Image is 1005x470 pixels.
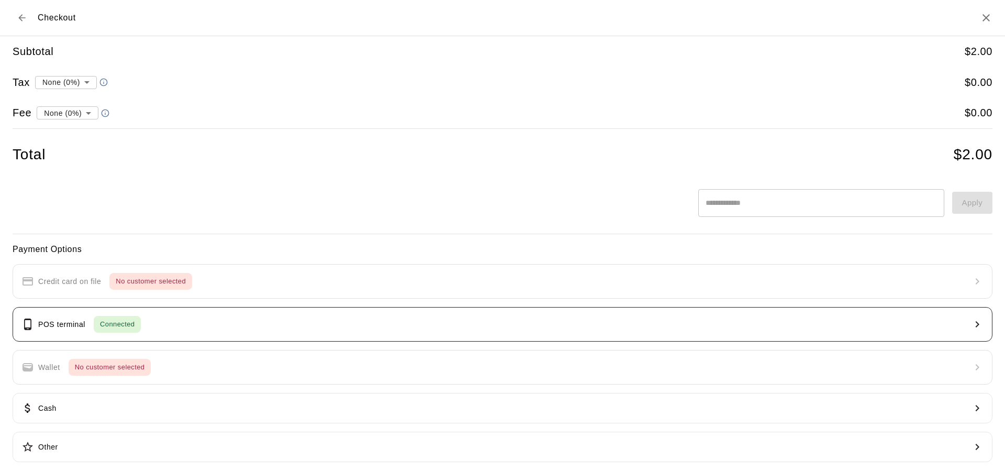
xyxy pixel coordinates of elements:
[35,72,97,92] div: None (0%)
[38,403,57,414] p: Cash
[965,106,992,120] h5: $ 0.00
[13,393,992,423] button: Cash
[954,146,992,164] h4: $ 2.00
[13,8,76,27] div: Checkout
[965,75,992,90] h5: $ 0.00
[13,45,53,59] h5: Subtotal
[38,319,85,330] p: POS terminal
[37,103,98,123] div: None (0%)
[13,432,992,462] button: Other
[13,106,31,120] h5: Fee
[13,146,46,164] h4: Total
[13,307,992,342] button: POS terminalConnected
[965,45,992,59] h5: $ 2.00
[13,243,992,256] h6: Payment Options
[980,12,992,24] button: Close
[38,442,58,453] p: Other
[13,8,31,27] button: Back to cart
[13,75,30,90] h5: Tax
[94,319,141,331] span: Connected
